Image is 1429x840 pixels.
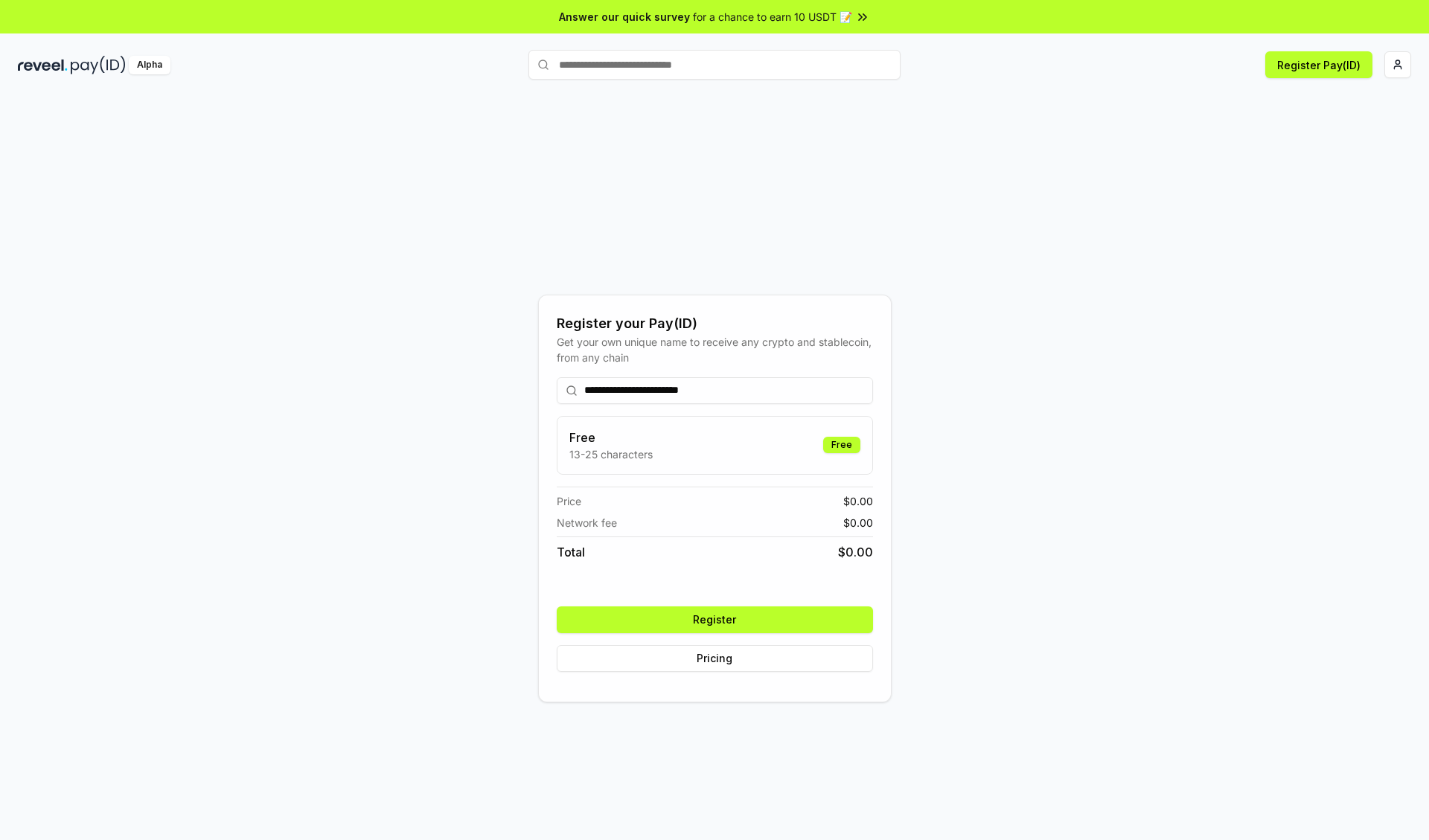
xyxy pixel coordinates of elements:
[569,446,653,462] p: 13-25 characters
[18,56,68,74] img: reveel_dark
[843,515,873,530] span: $ 0.00
[557,313,873,334] div: Register your Pay(ID)
[843,493,873,509] span: $ 0.00
[693,9,852,25] span: for a chance to earn 10 USDT 📝
[557,606,873,633] button: Register
[71,56,126,74] img: pay_id
[557,515,617,530] span: Network fee
[557,334,873,365] div: Get your own unique name to receive any crypto and stablecoin, from any chain
[557,645,873,672] button: Pricing
[557,543,585,561] span: Total
[129,56,170,74] div: Alpha
[559,9,690,25] span: Answer our quick survey
[823,437,860,453] div: Free
[569,429,653,446] h3: Free
[557,493,581,509] span: Price
[1265,51,1372,78] button: Register Pay(ID)
[838,543,873,561] span: $ 0.00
